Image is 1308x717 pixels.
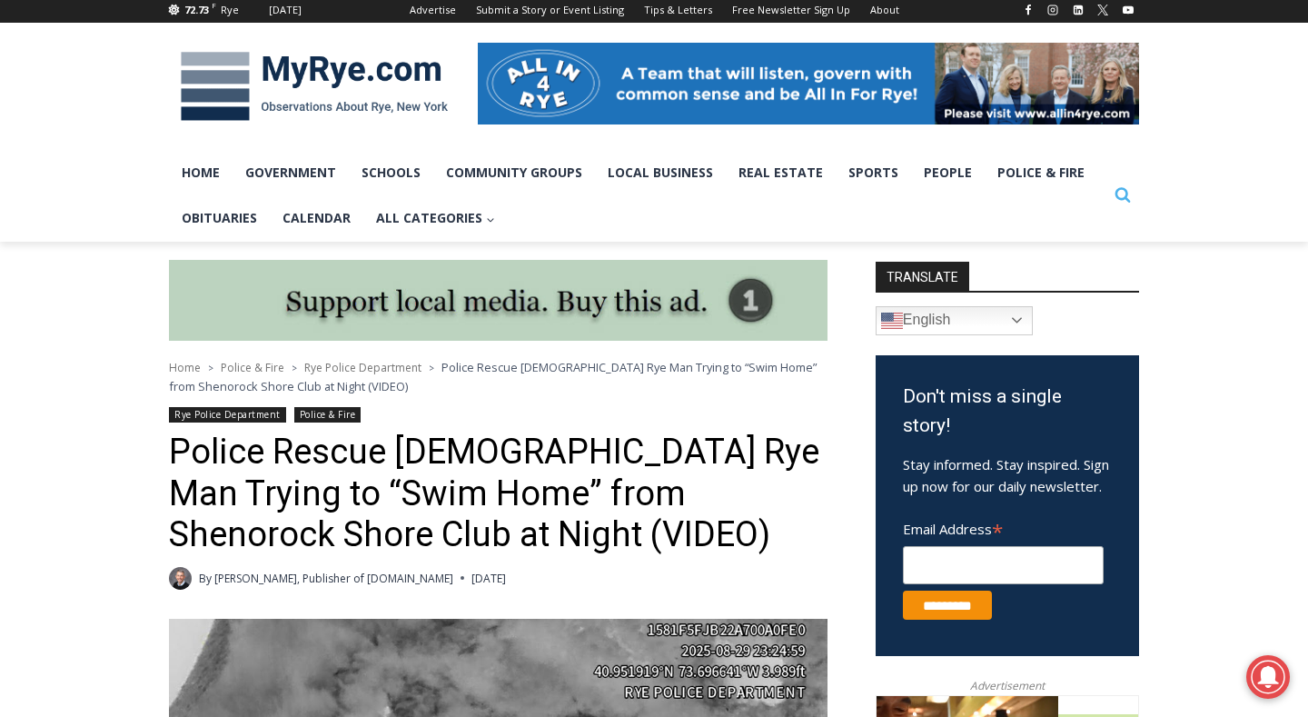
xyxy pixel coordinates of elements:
[903,383,1112,440] h3: Don't miss a single story!
[1,183,183,226] a: Open Tues. - Sun. [PHONE_NUMBER]
[269,2,302,18] div: [DATE]
[169,150,1106,242] nav: Primary Navigation
[169,360,201,375] a: Home
[433,150,595,195] a: Community Groups
[169,432,827,556] h1: Police Rescue [DEMOGRAPHIC_DATA] Rye Man Trying to “Swim Home” from Shenorock Shore Club at Night...
[881,310,903,332] img: en
[876,306,1033,335] a: English
[233,150,349,195] a: Government
[5,187,178,256] span: Open Tues. - Sun. [PHONE_NUMBER]
[726,150,836,195] a: Real Estate
[270,195,363,241] a: Calendar
[169,260,827,342] img: support local media, buy this ad
[876,262,969,291] strong: TRANSLATE
[363,195,508,241] button: Child menu of All Categories
[595,150,726,195] a: Local Business
[169,407,286,423] a: Rye Police Department
[903,453,1112,497] p: Stay informed. Stay inspired. Sign up now for our daily newsletter.
[952,677,1063,694] span: Advertisement
[214,571,453,586] a: [PERSON_NAME], Publisher of [DOMAIN_NAME]
[208,362,213,374] span: >
[169,39,460,134] img: MyRye.com
[304,360,421,375] a: Rye Police Department
[1106,179,1139,212] button: View Search Form
[184,3,209,16] span: 72.73
[169,358,827,395] nav: Breadcrumbs
[169,359,817,393] span: Police Rescue [DEMOGRAPHIC_DATA] Rye Man Trying to “Swim Home” from Shenorock Shore Club at Night...
[349,150,433,195] a: Schools
[985,150,1097,195] a: Police & Fire
[186,114,258,217] div: "...watching a master [PERSON_NAME] chef prepare an omakase meal is fascinating dinner theater an...
[903,511,1104,543] label: Email Address
[169,150,233,195] a: Home
[429,362,434,374] span: >
[471,570,506,587] time: [DATE]
[169,567,192,590] a: Author image
[478,43,1139,124] img: All in for Rye
[199,570,212,587] span: By
[911,150,985,195] a: People
[292,362,297,374] span: >
[836,150,911,195] a: Sports
[169,195,270,241] a: Obituaries
[475,181,842,222] span: Intern @ [DOMAIN_NAME]
[294,407,362,423] a: Police & Fire
[221,2,239,18] div: Rye
[437,176,880,226] a: Intern @ [DOMAIN_NAME]
[221,360,284,375] a: Police & Fire
[459,1,858,176] div: Apply Now <> summer and RHS senior internships available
